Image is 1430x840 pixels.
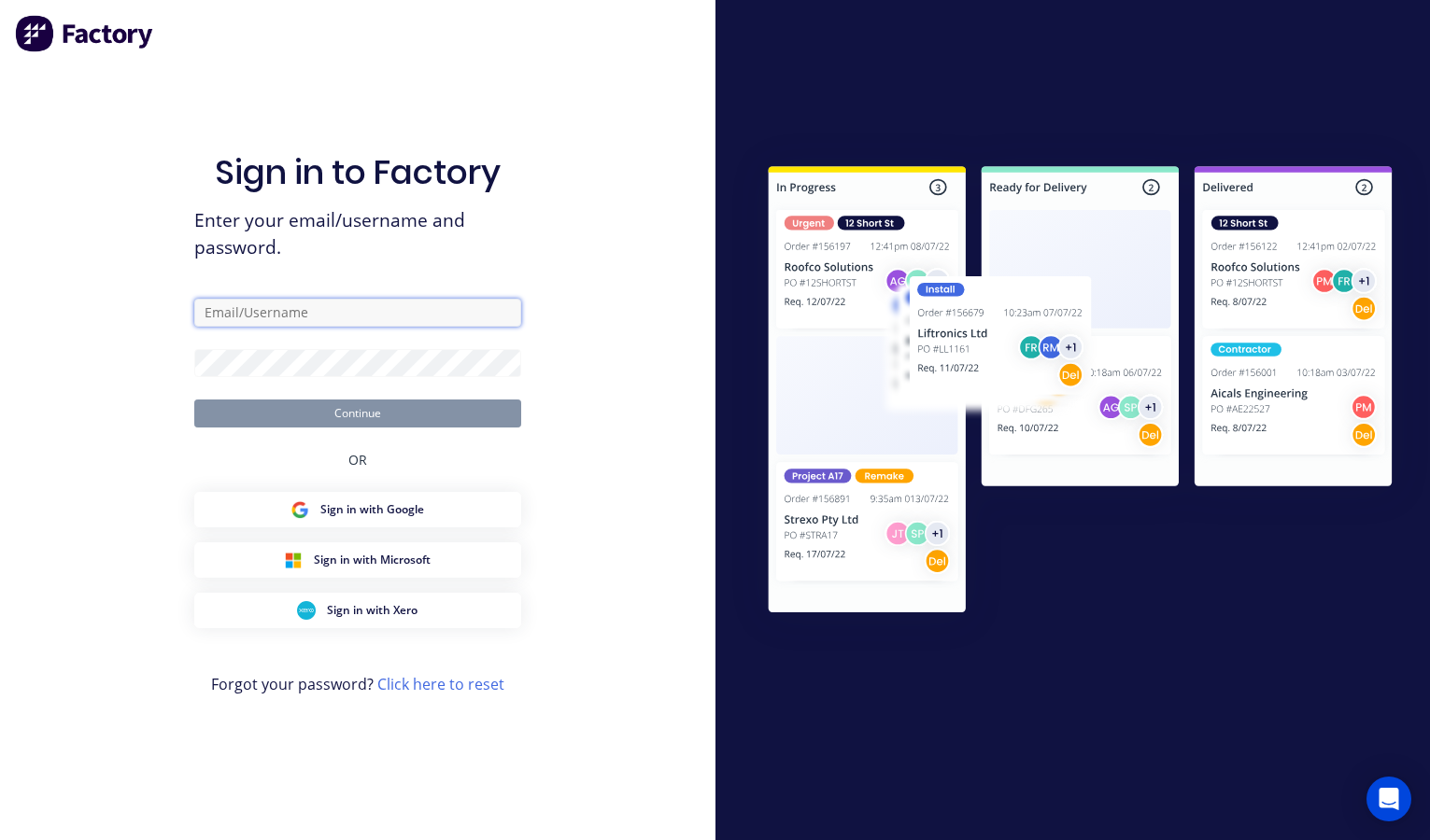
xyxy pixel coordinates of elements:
div: OR [348,427,367,492]
img: Factory [15,15,155,52]
button: Continue [194,399,521,427]
h1: Sign in to Factory [215,152,501,192]
span: Enter your email/username and password. [194,207,521,261]
button: Google Sign inSign in with Google [194,492,521,527]
input: Email/Username [194,299,521,327]
button: Xero Sign inSign in with Xero [194,593,521,628]
span: Sign in with Microsoft [314,552,431,568]
img: Xero Sign in [297,601,316,620]
span: Forgot your password? [211,673,504,695]
a: Click here to reset [377,674,504,694]
img: Google Sign in [290,500,309,519]
div: Open Intercom Messenger [1366,777,1411,821]
span: Sign in with Google [320,501,424,518]
button: Microsoft Sign inSign in with Microsoft [194,542,521,578]
img: Microsoft Sign in [284,551,303,569]
span: Sign in with Xero [327,602,418,619]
